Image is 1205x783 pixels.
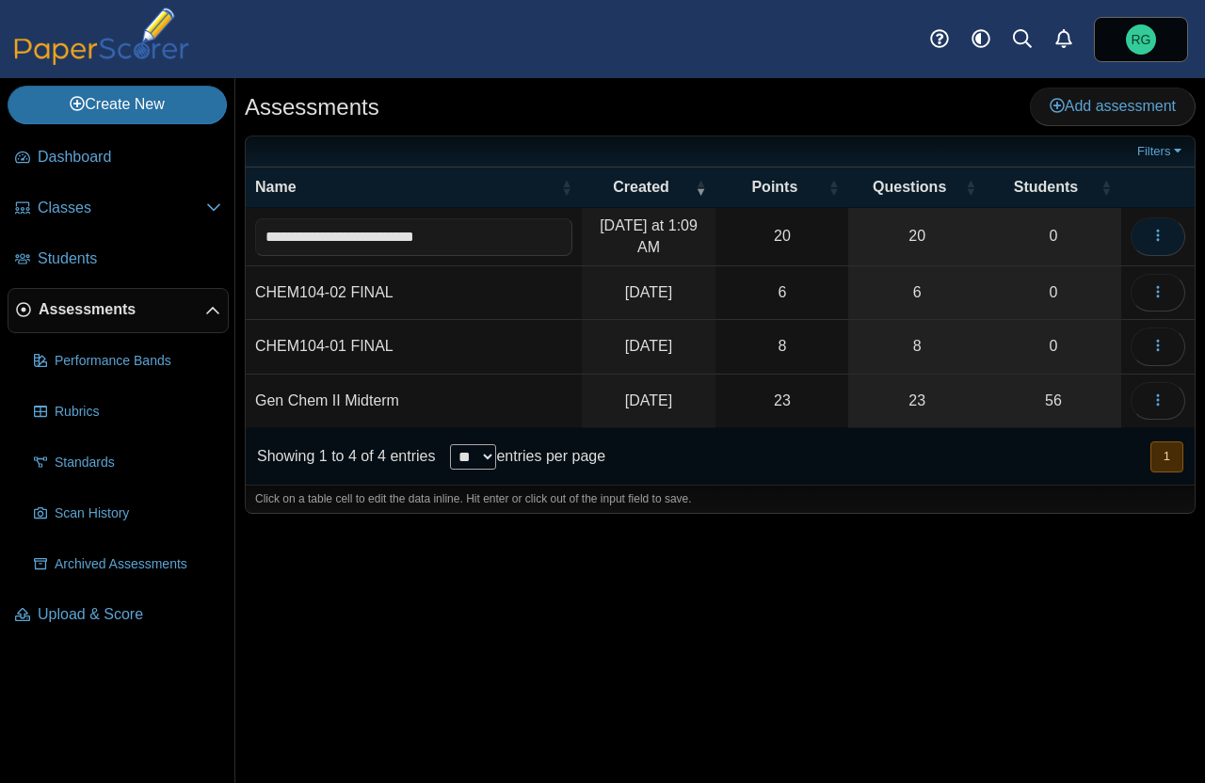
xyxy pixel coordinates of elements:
[55,504,221,523] span: Scan History
[625,338,672,354] time: Apr 20, 2025 at 5:14 PM
[848,208,986,265] a: 20
[8,136,229,181] a: Dashboard
[8,8,196,65] img: PaperScorer
[26,339,229,384] a: Performance Bands
[8,288,229,333] a: Assessments
[1094,17,1188,62] a: Rudy Gostowski
[965,178,976,197] span: Questions : Activate to sort
[1030,88,1196,125] a: Add assessment
[246,375,582,428] td: Gen Chem II Midterm
[246,266,582,320] td: CHEM104-02 FINAL
[8,593,229,638] a: Upload & Score
[38,198,206,218] span: Classes
[1132,33,1151,46] span: Rudy Gostowski
[625,392,672,408] time: Feb 25, 2025 at 7:11 PM
[8,186,229,232] a: Classes
[38,248,221,269] span: Students
[995,177,1097,198] span: Students
[26,390,229,435] a: Rubrics
[986,266,1121,319] a: 0
[1043,19,1084,60] a: Alerts
[986,375,1121,427] a: 56
[55,352,221,371] span: Performance Bands
[848,320,986,373] a: 8
[591,177,692,198] span: Created
[848,375,986,427] a: 23
[38,147,221,168] span: Dashboard
[1101,178,1112,197] span: Students : Activate to sort
[715,266,848,320] td: 6
[986,208,1121,265] a: 0
[625,284,672,300] time: Apr 20, 2025 at 5:26 PM
[725,177,824,198] span: Points
[26,491,229,536] a: Scan History
[858,177,961,198] span: Questions
[246,485,1195,513] div: Click on a table cell to edit the data inline. Hit enter or click out of the input field to save.
[1126,24,1156,55] span: Rudy Gostowski
[55,403,221,422] span: Rubrics
[255,177,557,198] span: Name
[827,178,839,197] span: Points : Activate to sort
[26,440,229,486] a: Standards
[600,217,698,254] time: Oct 1, 2025 at 1:09 AM
[715,208,848,266] td: 20
[1150,441,1183,472] button: 1
[986,320,1121,373] a: 0
[561,178,572,197] span: Name : Activate to sort
[496,448,605,464] label: entries per page
[38,604,221,625] span: Upload & Score
[1050,98,1176,114] span: Add assessment
[246,320,582,374] td: CHEM104-01 FINAL
[39,299,205,320] span: Assessments
[715,375,848,428] td: 23
[246,428,435,485] div: Showing 1 to 4 of 4 entries
[848,266,986,319] a: 6
[8,237,229,282] a: Students
[8,86,227,123] a: Create New
[715,320,848,374] td: 8
[55,555,221,574] span: Archived Assessments
[245,91,379,123] h1: Assessments
[1133,142,1190,161] a: Filters
[26,542,229,587] a: Archived Assessments
[1149,441,1183,472] nav: pagination
[55,454,221,472] span: Standards
[695,178,706,197] span: Created : Activate to remove sorting
[8,52,196,68] a: PaperScorer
